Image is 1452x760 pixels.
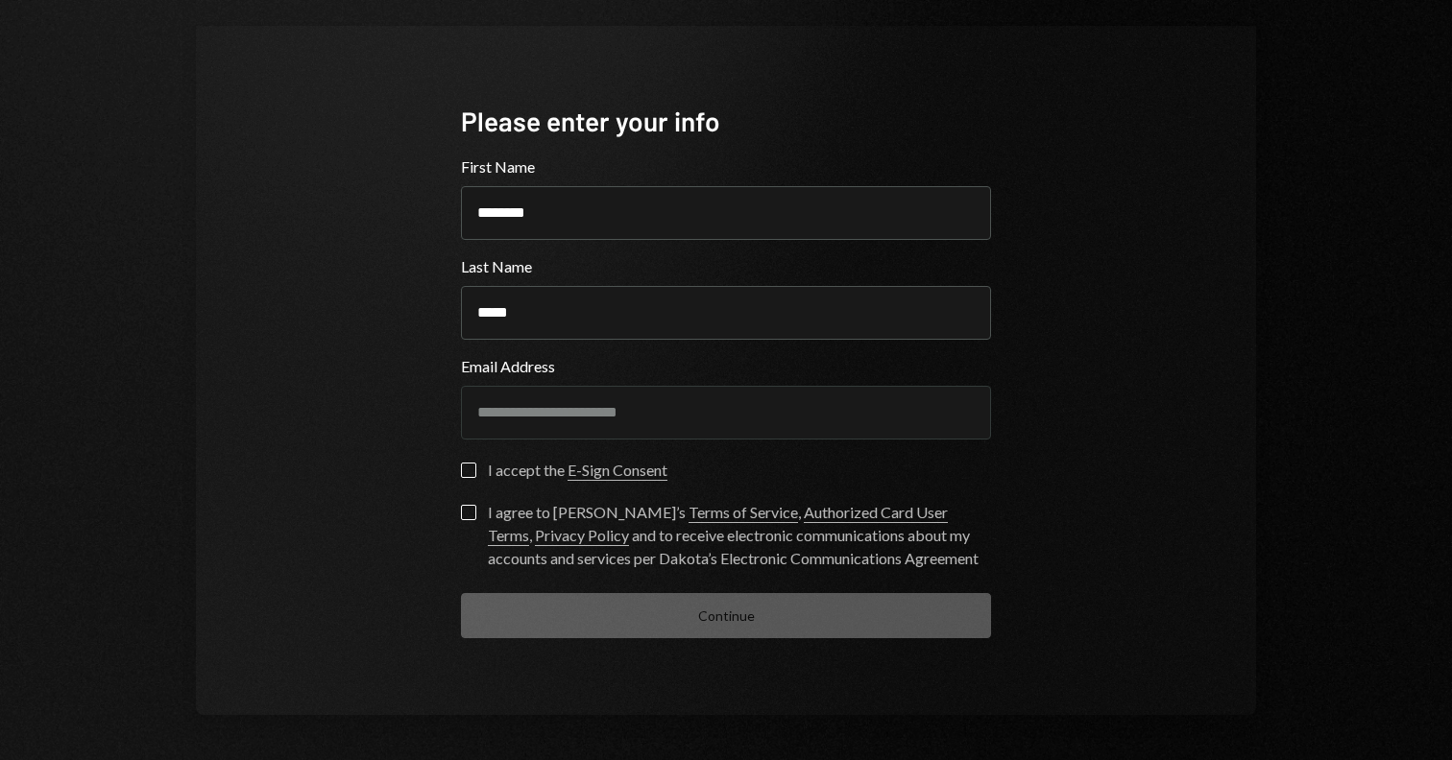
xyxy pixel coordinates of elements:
[461,255,991,278] label: Last Name
[461,103,991,140] div: Please enter your info
[535,526,629,546] a: Privacy Policy
[461,355,991,378] label: Email Address
[689,503,798,523] a: Terms of Service
[488,459,667,482] div: I accept the
[461,505,476,520] button: I agree to [PERSON_NAME]’s Terms of Service, Authorized Card User Terms, Privacy Policy and to re...
[461,463,476,478] button: I accept the E-Sign Consent
[488,501,991,570] div: I agree to [PERSON_NAME]’s , , and to receive electronic communications about my accounts and ser...
[568,461,667,481] a: E-Sign Consent
[488,503,948,546] a: Authorized Card User Terms
[461,155,991,178] label: First Name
